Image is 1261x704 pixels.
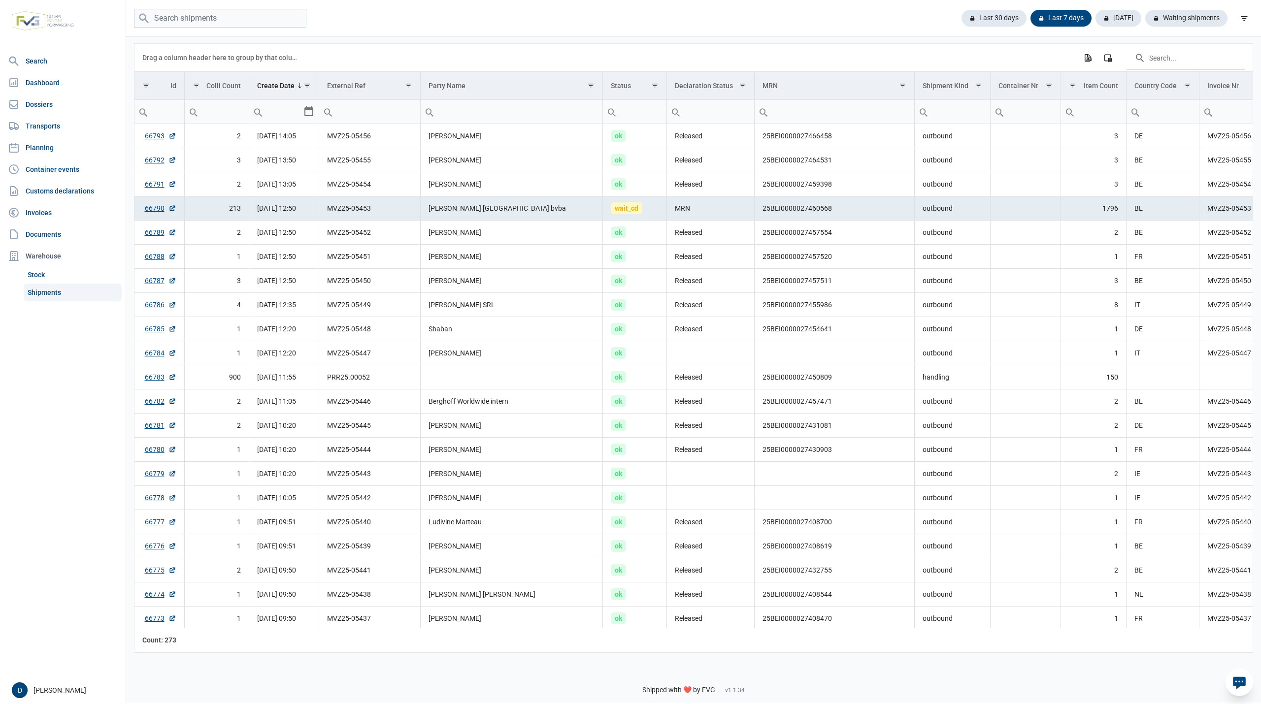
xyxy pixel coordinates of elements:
div: Data grid with 273 rows and 18 columns [134,44,1253,652]
td: 2 [184,124,249,148]
td: [PERSON_NAME] [420,414,603,438]
td: Filter cell [914,100,991,124]
td: Released [667,534,755,558]
td: 2 [184,172,249,196]
td: outbound [914,510,991,534]
td: MVZ25-05449 [319,293,420,317]
td: MVZ25-05455 [319,148,420,172]
td: 4 [184,293,249,317]
td: Column Colli Count [184,72,249,100]
td: MVZ25-05442 [319,486,420,510]
a: Invoices [4,203,122,223]
div: Id Count: 273 [142,635,176,645]
td: Released [667,293,755,317]
td: 1 [1061,486,1126,510]
td: 25BEI0000027457511 [755,269,915,293]
td: 25BEI0000027457554 [755,221,915,245]
td: Filter cell [420,100,603,124]
a: 66776 [145,541,176,551]
td: 25BEI0000027464531 [755,148,915,172]
td: 3 [1061,148,1126,172]
div: Data grid toolbar [142,44,1245,71]
td: Released [667,221,755,245]
span: Show filter options for column 'Declaration Status' [739,82,746,89]
input: Filter cell [915,100,991,124]
a: 66773 [145,613,176,623]
td: Column Item Count [1061,72,1126,100]
span: Show filter options for column 'Container Nr' [1045,82,1053,89]
span: Show filter options for column 'Colli Count' [193,82,200,89]
span: Show filter options for column 'Create Date' [303,82,311,89]
td: MVZ25-05441 [319,558,420,582]
input: Filter cell [667,100,754,124]
td: outbound [914,462,991,486]
td: [PERSON_NAME] [420,124,603,148]
td: MVZ25-05451 [319,245,420,269]
div: filter [1235,9,1253,27]
td: outbound [914,269,991,293]
td: 25BEI0000027459398 [755,172,915,196]
td: [PERSON_NAME] [420,558,603,582]
td: 150 [1061,365,1126,389]
input: Filter cell [134,100,184,124]
a: 66774 [145,589,176,599]
td: Filter cell [184,100,249,124]
td: outbound [914,558,991,582]
a: 66788 [145,252,176,261]
td: [PERSON_NAME] [PERSON_NAME] [420,582,603,607]
td: MVZ25-05448 [319,317,420,341]
td: IT [1126,341,1199,365]
a: Planning [4,138,122,158]
td: 25BEI0000027450809 [755,365,915,389]
td: FR [1126,607,1199,631]
td: Released [667,414,755,438]
a: 66775 [145,565,176,575]
input: Filter cell [991,100,1061,124]
div: Search box [1127,100,1144,124]
div: Search box [249,100,267,124]
div: Search box [1199,100,1217,124]
input: Filter cell [249,100,303,124]
td: outbound [914,486,991,510]
td: Column Country Code [1126,72,1199,100]
div: Search box [1061,100,1079,124]
td: outbound [914,196,991,221]
div: Party Name [429,82,465,90]
td: 1 [184,245,249,269]
td: 1 [1061,341,1126,365]
td: MVZ25-05452 [319,221,420,245]
a: 66781 [145,420,176,430]
input: Filter cell [185,100,249,124]
td: outbound [914,221,991,245]
a: 66779 [145,469,176,479]
a: 66791 [145,179,176,189]
td: 1 [1061,438,1126,462]
input: Filter cell [755,100,914,124]
td: Released [667,389,755,414]
a: Container events [4,160,122,179]
td: MVZ25-05440 [319,510,420,534]
td: 1 [184,534,249,558]
div: Search box [991,100,1008,124]
td: Released [667,245,755,269]
input: Filter cell [603,100,666,124]
td: 3 [184,148,249,172]
td: IE [1126,486,1199,510]
td: Column Shipment Kind [914,72,991,100]
span: Show filter options for column 'MRN' [899,82,906,89]
td: 25BEI0000027408619 [755,534,915,558]
div: Declaration Status [675,82,733,90]
div: Last 7 days [1030,10,1092,27]
td: DE [1126,414,1199,438]
td: 900 [184,365,249,389]
a: 66780 [145,445,176,454]
td: Filter cell [1126,100,1199,124]
td: 8 [1061,293,1126,317]
a: 66782 [145,396,176,406]
td: BE [1126,558,1199,582]
td: Column Party Name [420,72,603,100]
td: 1 [1061,534,1126,558]
div: Create Date [257,82,295,90]
td: Column Id [134,72,184,100]
td: Filter cell [249,100,319,124]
